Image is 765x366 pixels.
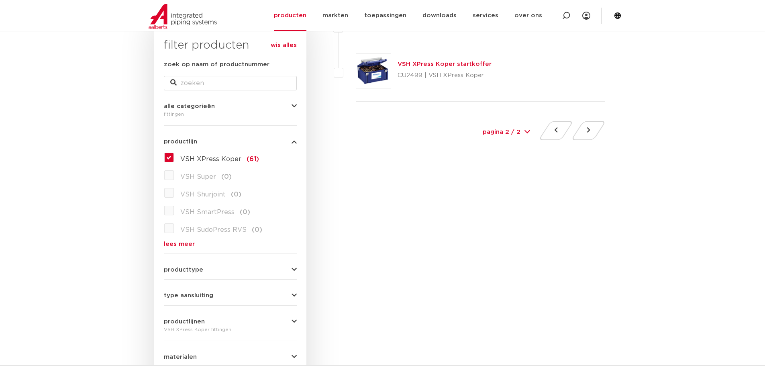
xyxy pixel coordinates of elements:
[271,41,297,50] a: wis alles
[164,103,215,109] span: alle categorieën
[180,191,226,198] span: VSH Shurjoint
[164,319,205,325] span: productlijnen
[164,325,297,334] div: VSH XPress Koper fittingen
[180,209,235,215] span: VSH SmartPress
[164,292,213,299] span: type aansluiting
[164,139,197,145] span: productlijn
[164,241,297,247] a: lees meer
[180,174,216,180] span: VSH Super
[180,227,247,233] span: VSH SudoPress RVS
[221,174,232,180] span: (0)
[247,156,259,162] span: (61)
[164,103,297,109] button: alle categorieën
[164,109,297,119] div: fittingen
[164,37,297,53] h3: filter producten
[164,76,297,90] input: zoeken
[180,156,241,162] span: VSH XPress Koper
[164,292,297,299] button: type aansluiting
[164,319,297,325] button: productlijnen
[240,209,250,215] span: (0)
[231,191,241,198] span: (0)
[356,53,391,88] img: Thumbnail for VSH XPress Koper startkoffer
[398,69,492,82] p: CU2499 | VSH XPress Koper
[398,61,492,67] a: VSH XPress Koper startkoffer
[164,139,297,145] button: productlijn
[164,354,197,360] span: materialen
[164,354,297,360] button: materialen
[164,267,203,273] span: producttype
[252,227,262,233] span: (0)
[164,60,269,70] label: zoek op naam of productnummer
[164,267,297,273] button: producttype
